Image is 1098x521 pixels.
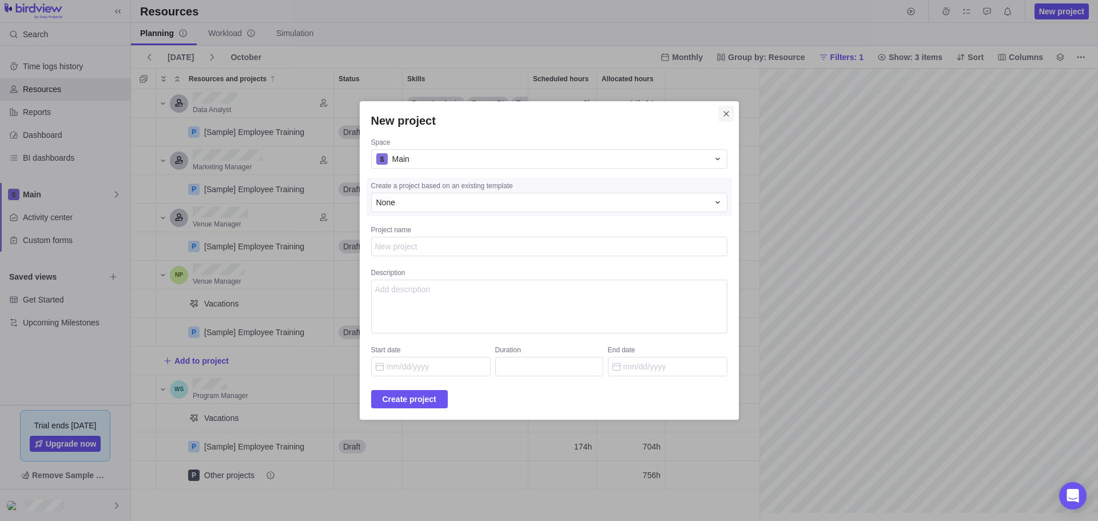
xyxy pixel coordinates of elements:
input: Start date [371,357,491,376]
div: Project name [371,225,727,237]
h2: New project [371,113,727,129]
div: Space [371,138,727,149]
span: None [376,197,395,208]
span: Create project [371,390,448,408]
div: Open Intercom Messenger [1059,482,1087,510]
div: Duration [495,345,603,357]
div: Create a project based on an existing template [371,181,727,193]
div: Start date [371,345,491,357]
div: New project [360,101,739,420]
input: Duration [495,357,603,376]
span: Close [718,106,734,122]
span: Create project [383,392,436,406]
span: Main [392,153,409,165]
input: End date [608,357,727,376]
div: Description [371,268,727,280]
div: End date [608,345,727,357]
textarea: Project name [371,237,727,256]
textarea: Description [371,280,727,333]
